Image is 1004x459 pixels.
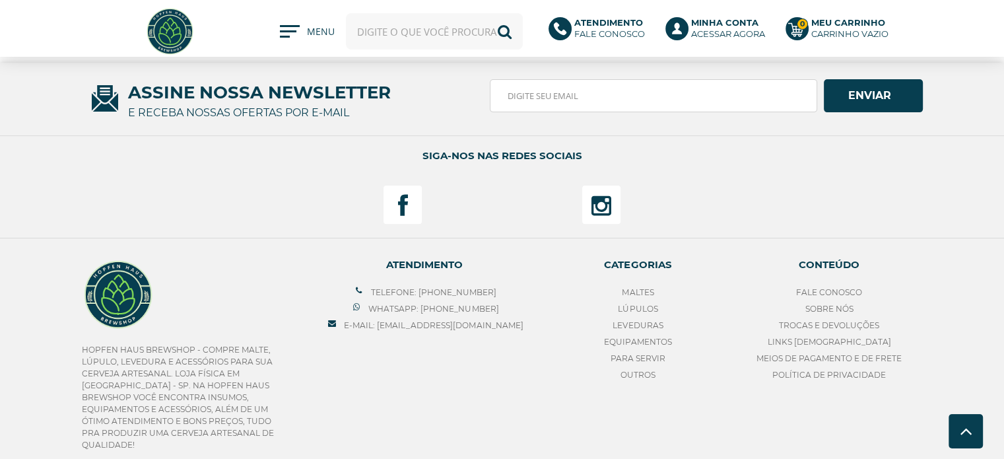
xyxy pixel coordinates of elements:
[805,304,853,314] a: Sobre nós
[353,287,496,297] a: Telefone: [PHONE_NUMBER]
[383,185,422,225] a: Siga nos no Facebook
[486,13,523,50] button: Buscar
[811,28,888,40] div: Carrinho Vazio
[490,79,817,112] input: Digite seu email
[824,79,923,112] button: Assinar
[768,337,891,347] a: Links [DEMOGRAPHIC_DATA]
[280,25,333,38] button: MENU
[604,337,671,347] a: Equipamentos
[582,185,621,225] a: Siga nos no Instagram
[618,304,657,314] a: Lúpulos
[574,17,643,28] b: Atendimento
[753,245,906,284] span: Conteúdo
[326,320,523,330] a: E-mail: [EMAIL_ADDRESS][DOMAIN_NAME]
[779,320,879,330] a: Trocas e Devoluções
[326,245,523,284] span: ATENDIMENTO
[346,13,523,50] input: Digite o que você procura
[756,353,902,363] a: Meios de pagamento e de frete
[128,103,349,123] p: e receba nossas ofertas por e-mail
[82,73,923,112] span: ASSINE NOSSA NEWSLETTER
[82,344,288,451] p: Hopfen Haus BrewShop - Compre Malte, Lúpulo, Levedura e Acessórios para sua Cerveja Artesanal. Lo...
[665,17,772,46] a: Minha ContaAcessar agora
[351,304,498,314] a: Whatsapp: [PHONE_NUMBER]
[691,17,758,28] b: Minha Conta
[562,245,715,284] span: Categorias
[811,17,885,28] b: Meu Carrinho
[613,320,663,330] a: Leveduras
[691,17,765,40] p: Acessar agora
[307,25,333,45] span: MENU
[82,258,154,331] img: Hopfen Haus BrewShop
[611,353,665,363] a: Para Servir
[796,287,862,297] a: Fale Conosco
[620,370,655,380] a: Outros
[574,17,645,40] p: Fale conosco
[772,370,886,380] a: Política de privacidade
[145,7,195,56] img: Hopfen Haus BrewShop
[549,17,652,46] a: AtendimentoFale conosco
[797,18,808,30] strong: 0
[622,287,653,297] a: Maltes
